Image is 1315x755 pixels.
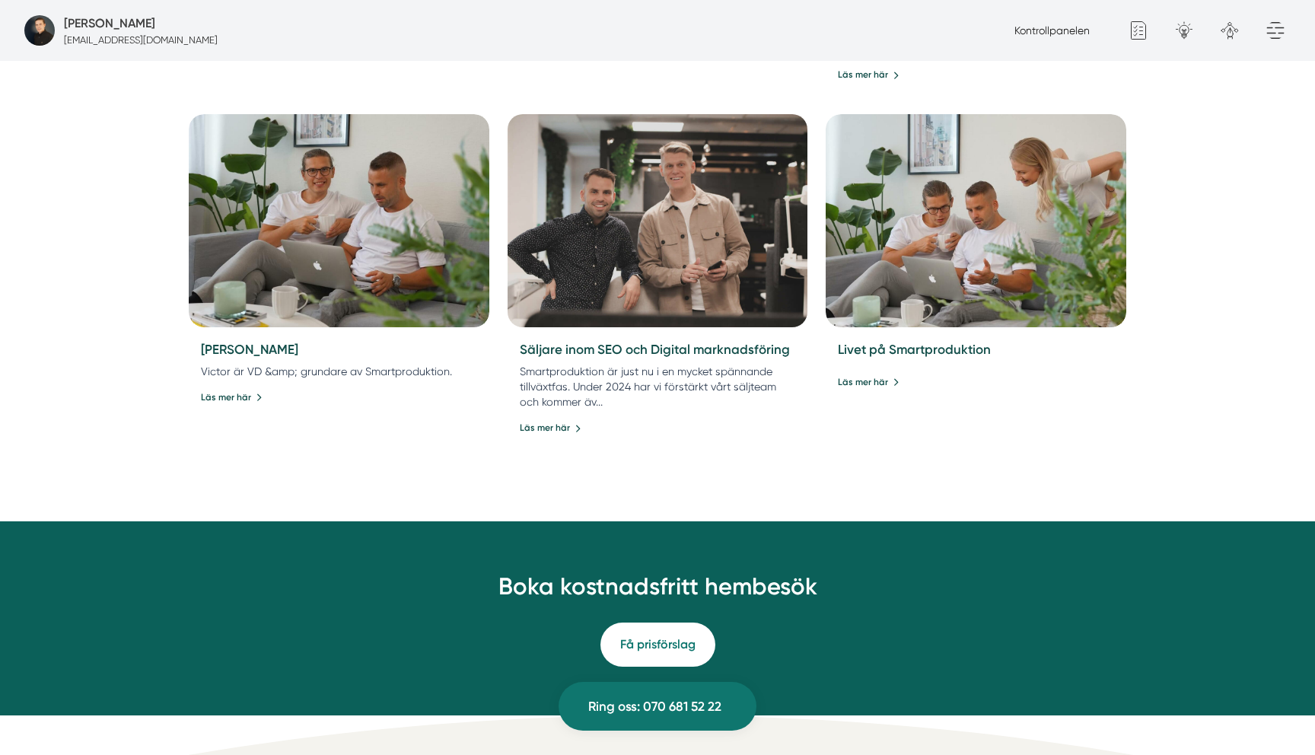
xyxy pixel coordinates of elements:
[826,114,1126,327] img: Livet på Smartproduktion
[838,375,899,390] a: Läs mer här
[520,421,581,435] a: Läs mer här
[508,114,808,327] a: Säljare inom SEO och Digital marknadsföring
[64,33,218,47] p: [EMAIL_ADDRESS][DOMAIN_NAME]
[201,342,298,357] a: [PERSON_NAME]
[500,109,815,333] img: Säljare inom SEO och Digital marknadsföring
[201,364,477,379] p: Victor är VD &amp; grundare av Smartproduktion.
[600,623,715,666] a: Få prisförslag
[189,114,489,327] img: Victor Blomberg
[559,682,756,731] a: Ring oss: 070 681 52 22
[520,342,790,357] a: Säljare inom SEO och Digital marknadsföring
[1014,24,1090,37] a: Kontrollpanelen
[64,14,155,33] h5: Super Administratör
[201,390,263,405] a: Läs mer här
[24,15,55,46] img: foretagsbild-pa-smartproduktion-ett-foretag-i-dalarnas-lan-2023.jpg
[409,570,906,613] h2: Boka kostnadsfritt hembesök
[520,364,796,409] p: Smartproduktion är just nu i en mycket spännande tillväxtfas. Under 2024 har vi förstärkt vårt sä...
[838,68,899,82] a: Läs mer här
[838,342,991,357] a: Livet på Smartproduktion
[588,696,721,717] span: Ring oss: 070 681 52 22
